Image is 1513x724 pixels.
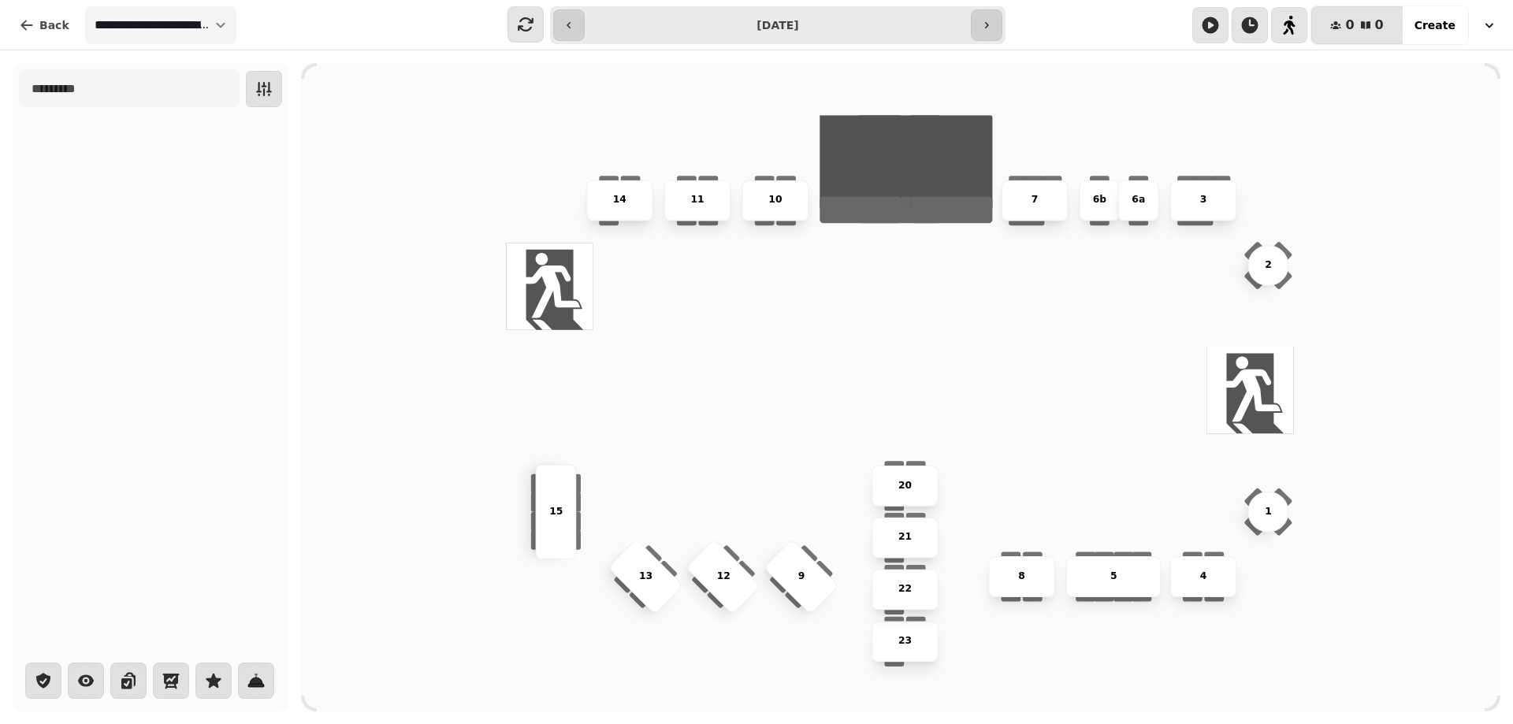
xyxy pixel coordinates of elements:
button: Back [6,6,82,44]
p: 13 [639,569,652,584]
p: 9 [797,569,805,584]
p: 7 [1032,193,1039,208]
p: 23 [898,634,912,649]
p: 5 [1110,569,1117,584]
p: 4 [1200,569,1207,584]
p: 21 [898,530,912,545]
p: 3 [1200,193,1207,208]
p: 14 [613,193,626,208]
span: Back [39,20,69,31]
p: 22 [898,582,912,597]
button: Create [1402,6,1468,44]
p: 6b [1093,193,1106,208]
span: Create [1414,20,1455,31]
p: 15 [549,504,563,519]
p: 12 [716,569,730,584]
p: 11 [691,193,704,208]
p: 6a [1132,193,1145,208]
button: 00 [1311,6,1402,44]
p: 1 [1265,504,1272,519]
span: 0 [1375,19,1384,32]
span: 0 [1345,19,1354,32]
p: 8 [1018,569,1025,584]
p: 20 [898,478,912,493]
p: 2 [1265,258,1272,273]
p: 10 [768,193,782,208]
